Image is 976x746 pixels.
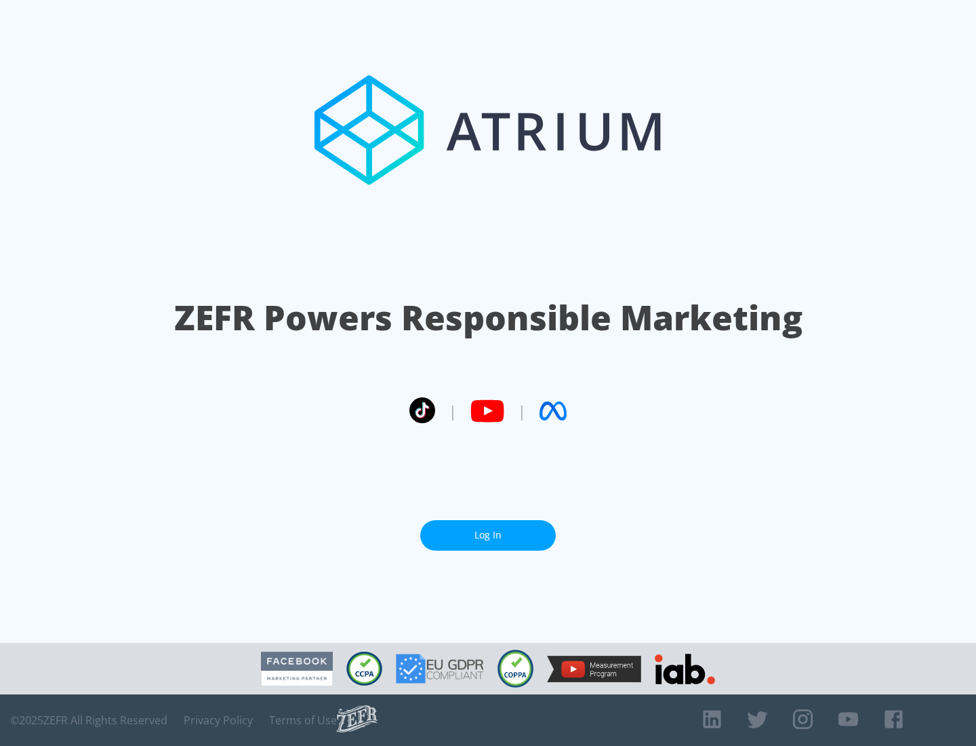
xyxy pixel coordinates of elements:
img: COPPA Compliant [497,650,533,688]
img: GDPR Compliant [396,654,484,684]
span: | [518,401,526,421]
span: © 2025 ZEFR All Rights Reserved [10,713,167,727]
span: | [449,401,457,421]
a: Terms of Use [269,713,337,727]
a: Privacy Policy [184,713,253,727]
img: CCPA Compliant [346,652,382,686]
img: Facebook Marketing Partner [261,652,333,686]
h1: ZEFR Powers Responsible Marketing [174,294,802,341]
a: Log In [420,520,556,551]
img: YouTube Measurement Program [547,656,641,682]
img: IAB [655,654,715,684]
